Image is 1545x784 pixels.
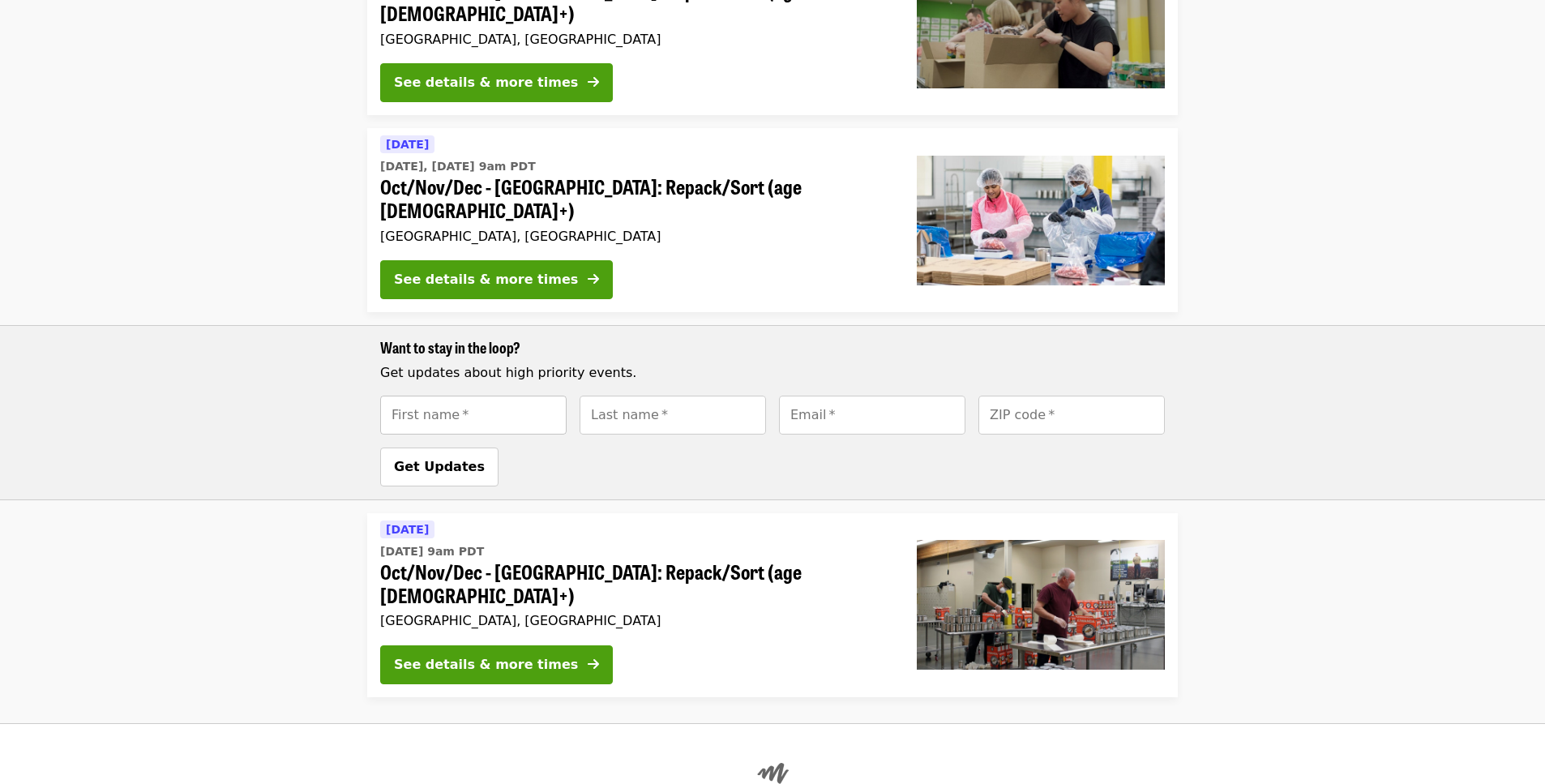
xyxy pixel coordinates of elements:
input: [object Object] [380,396,567,435]
span: Get Updates [394,459,485,474]
time: [DATE] 9am PDT [380,543,484,560]
button: See details & more times [380,260,613,299]
div: See details & more times [394,655,578,675]
i: arrow-right icon [588,272,599,287]
img: Oct/Nov/Dec - Beaverton: Repack/Sort (age 10+) organized by Oregon Food Bank [917,156,1165,285]
span: Oct/Nov/Dec - [GEOGRAPHIC_DATA]: Repack/Sort (age [DEMOGRAPHIC_DATA]+) [380,560,891,607]
time: [DATE], [DATE] 9am PDT [380,158,536,175]
span: Get updates about high priority events. [380,365,636,380]
div: [GEOGRAPHIC_DATA], [GEOGRAPHIC_DATA] [380,229,891,244]
span: Want to stay in the loop? [380,336,520,358]
div: See details & more times [394,270,578,289]
span: [DATE] [386,523,429,536]
button: Get Updates [380,448,499,486]
div: [GEOGRAPHIC_DATA], [GEOGRAPHIC_DATA] [380,613,891,628]
a: See details for "Oct/Nov/Dec - Beaverton: Repack/Sort (age 10+)" [367,128,1178,312]
input: [object Object] [779,396,965,435]
span: Oct/Nov/Dec - [GEOGRAPHIC_DATA]: Repack/Sort (age [DEMOGRAPHIC_DATA]+) [380,175,891,222]
img: Oct/Nov/Dec - Portland: Repack/Sort (age 16+) organized by Oregon Food Bank [917,540,1165,670]
button: See details & more times [380,63,613,102]
a: See details for "Oct/Nov/Dec - Portland: Repack/Sort (age 16+)" [367,513,1178,697]
input: [object Object] [580,396,766,435]
button: See details & more times [380,645,613,684]
div: [GEOGRAPHIC_DATA], [GEOGRAPHIC_DATA] [380,32,891,47]
i: arrow-right icon [588,75,599,90]
div: See details & more times [394,73,578,92]
input: [object Object] [978,396,1165,435]
i: arrow-right icon [588,657,599,672]
span: [DATE] [386,138,429,151]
